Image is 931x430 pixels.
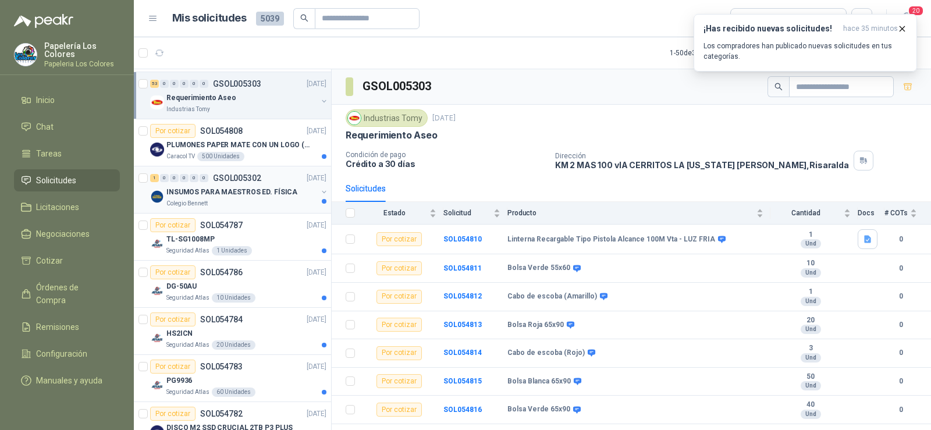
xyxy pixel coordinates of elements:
div: Por cotizar [376,374,422,388]
div: 0 [170,80,179,88]
th: Estado [362,202,443,225]
p: SOL054808 [200,127,243,135]
th: Docs [858,202,884,225]
span: Solicitudes [36,174,76,187]
img: Company Logo [150,378,164,392]
b: SOL054815 [443,377,482,385]
span: 5039 [256,12,284,26]
div: 1 - 50 de 3129 [670,44,745,62]
th: Producto [507,202,770,225]
p: TL-SG1008MP [166,234,215,245]
p: SOL054787 [200,221,243,229]
p: SOL054784 [200,315,243,324]
div: 0 [200,174,208,182]
div: Por cotizar [150,218,196,232]
span: Manuales y ayuda [36,374,102,387]
span: hace 35 minutos [843,24,898,34]
span: Tareas [36,147,62,160]
div: 0 [160,80,169,88]
b: 0 [884,347,917,358]
p: Requerimiento Aseo [166,93,236,104]
a: 1 0 0 0 0 0 GSOL005302[DATE] Company LogoINSUMOS PARA MAESTROS ED. FÍSICAColegio Bennett [150,171,329,208]
div: Todas [738,12,762,25]
p: [DATE] [432,113,456,124]
div: 1 [150,174,159,182]
p: [DATE] [307,220,326,231]
span: Configuración [36,347,87,360]
img: Company Logo [150,284,164,298]
div: 53 [150,80,159,88]
a: 53 0 0 0 0 0 GSOL005303[DATE] Company LogoRequerimiento AseoIndustrias Tomy [150,77,329,114]
a: Remisiones [14,316,120,338]
b: Bolsa Blanca 65x90 [507,377,571,386]
div: Und [801,268,821,278]
img: Company Logo [150,190,164,204]
a: SOL054811 [443,264,482,272]
a: Órdenes de Compra [14,276,120,311]
p: SOL054782 [200,410,243,418]
img: Logo peakr [14,14,73,28]
a: SOL054810 [443,235,482,243]
div: 20 Unidades [212,340,255,350]
p: PLUMONES PAPER MATE CON UN LOGO (SEGUN REF.ADJUNTA) [166,140,311,151]
span: Órdenes de Compra [36,281,109,307]
div: Und [801,297,821,306]
div: 1 Unidades [212,246,252,255]
a: Negociaciones [14,223,120,245]
b: Cabo de escoba (Amarillo) [507,292,597,301]
a: Tareas [14,143,120,165]
p: [DATE] [307,361,326,372]
div: Por cotizar [150,124,196,138]
b: 0 [884,319,917,331]
b: 0 [884,263,917,274]
p: [DATE] [307,267,326,278]
div: 10 Unidades [212,293,255,303]
div: Por cotizar [376,403,422,417]
b: 1 [770,230,851,240]
th: # COTs [884,202,931,225]
p: GSOL005302 [213,174,261,182]
p: Seguridad Atlas [166,293,209,303]
span: Negociaciones [36,228,90,240]
div: Por cotizar [150,265,196,279]
a: Por cotizarSOL054786[DATE] Company LogoDG-50AUSeguridad Atlas10 Unidades [134,261,331,308]
a: Solicitudes [14,169,120,191]
b: Bolsa Roja 65x90 [507,321,564,330]
a: Por cotizarSOL054783[DATE] Company LogoPG9936Seguridad Atlas60 Unidades [134,355,331,402]
div: Und [801,353,821,363]
p: [DATE] [307,314,326,325]
img: Company Logo [150,143,164,157]
b: SOL054813 [443,321,482,329]
img: Company Logo [348,112,361,125]
a: Manuales y ayuda [14,369,120,392]
p: Seguridad Atlas [166,246,209,255]
th: Solicitud [443,202,507,225]
div: Por cotizar [150,360,196,374]
img: Company Logo [15,44,37,66]
span: Licitaciones [36,201,79,214]
div: Por cotizar [376,318,422,332]
button: ¡Has recibido nuevas solicitudes!hace 35 minutos Los compradores han publicado nuevas solicitudes... [694,14,917,72]
b: SOL054812 [443,292,482,300]
div: 0 [190,174,198,182]
b: Bolsa Verde 65x90 [507,405,570,414]
p: [DATE] [307,408,326,420]
p: Papelería Los Colores [44,42,120,58]
p: Colegio Bennett [166,199,208,208]
span: Solicitud [443,209,491,217]
span: search [300,14,308,22]
div: Und [801,381,821,390]
p: [DATE] [307,79,326,90]
p: GSOL005303 [213,80,261,88]
div: 500 Unidades [197,152,244,161]
span: Inicio [36,94,55,106]
span: Remisiones [36,321,79,333]
div: 0 [190,80,198,88]
p: Dirección [555,152,849,160]
p: Seguridad Atlas [166,340,209,350]
p: Requerimiento Aseo [346,129,438,141]
p: Seguridad Atlas [166,388,209,397]
th: Cantidad [770,202,858,225]
div: Solicitudes [346,182,386,195]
